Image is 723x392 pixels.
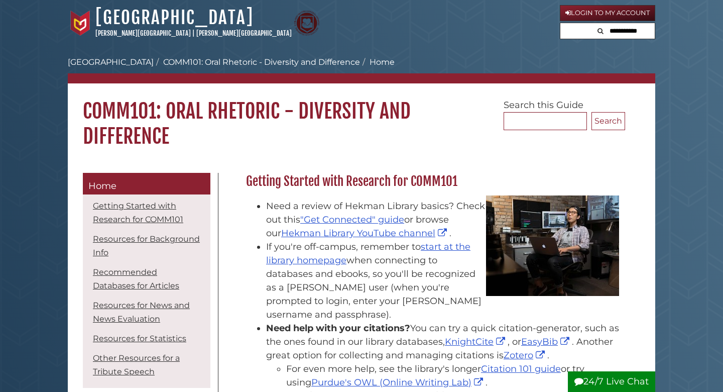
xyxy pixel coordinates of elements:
a: Resources for News and News Evaluation [93,301,190,324]
a: Resources for Background Info [93,234,200,257]
i: Search [597,28,604,34]
a: COMM101: Oral Rhetoric - Diversity and Difference [163,57,360,67]
a: [PERSON_NAME][GEOGRAPHIC_DATA] [95,29,191,37]
a: Resources for Statistics [93,334,186,343]
a: Home [83,173,210,195]
a: [PERSON_NAME][GEOGRAPHIC_DATA] [196,29,292,37]
li: Home [360,56,395,68]
img: Calvin University [68,11,93,36]
span: | [192,29,195,37]
button: Search [594,23,607,37]
span: Home [88,180,116,191]
button: Search [591,112,625,130]
a: Login to My Account [560,5,655,21]
a: EasyBib [521,336,572,347]
a: Getting Started with Research for COMM101 [93,201,183,224]
a: [GEOGRAPHIC_DATA] [95,7,254,29]
strong: Need help with your citations? [266,323,410,334]
h2: Getting Started with Research for COMM101 [241,173,625,189]
li: If you're off-campus, remember to when connecting to databases and ebooks, so you'll be recognize... [266,240,620,322]
a: [GEOGRAPHIC_DATA] [68,57,154,67]
a: Recommended Databases for Articles [93,267,179,290]
a: start at the library homepage [266,241,470,266]
button: 24/7 Live Chat [568,371,655,392]
a: Hekman Library YouTube channel [281,228,449,239]
a: Zotero [504,350,547,361]
li: For even more help, see the library's longer or try using . [286,362,620,389]
li: Need a review of Hekman Library basics? Check out this or browse our . [266,200,620,240]
nav: breadcrumb [68,56,655,83]
h1: COMM101: Oral Rhetoric - Diversity and Difference [68,83,655,149]
a: Citation 101 guide [481,363,561,374]
a: Purdue's OWL (Online Writing Lab) [311,377,486,388]
a: "Get Connected" guide [300,214,404,225]
img: Calvin Theological Seminary [294,11,319,36]
a: KnightCite [445,336,508,347]
a: Other Resources for a Tribute Speech [93,353,180,376]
